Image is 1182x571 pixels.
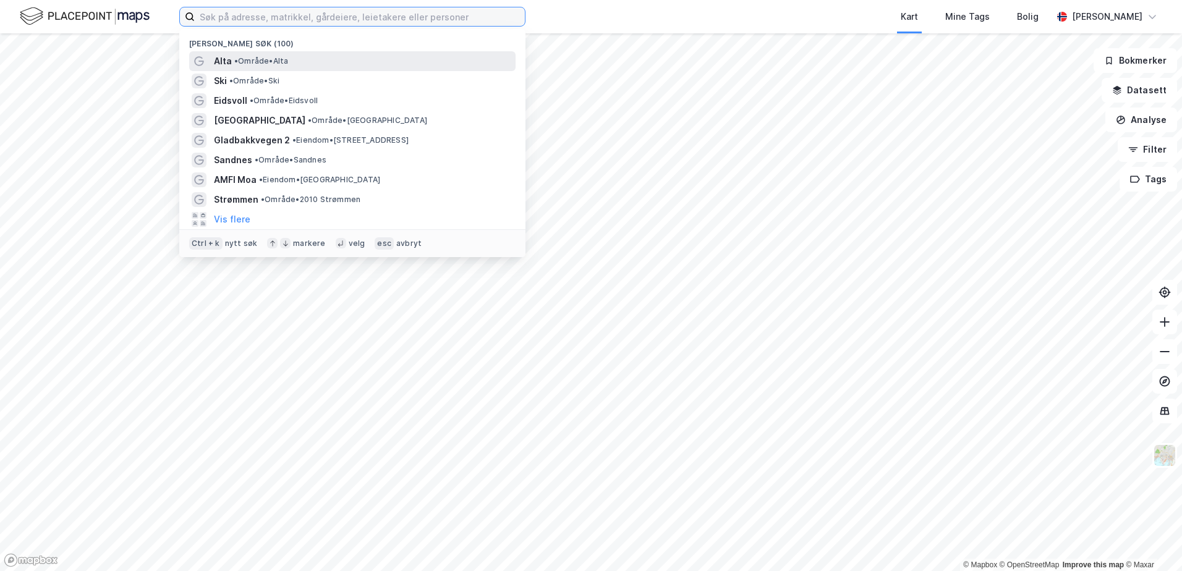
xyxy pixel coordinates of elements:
div: [PERSON_NAME] søk (100) [179,29,525,51]
span: • [261,195,265,204]
button: Filter [1118,137,1177,162]
span: Område • Eidsvoll [250,96,318,106]
div: [PERSON_NAME] [1072,9,1142,24]
button: Tags [1120,167,1177,192]
span: Eiendom • [GEOGRAPHIC_DATA] [259,175,380,185]
span: Alta [214,54,232,69]
div: esc [375,237,394,250]
a: Mapbox homepage [4,553,58,567]
span: • [308,116,312,125]
input: Søk på adresse, matrikkel, gårdeiere, leietakere eller personer [195,7,525,26]
span: [GEOGRAPHIC_DATA] [214,113,305,128]
div: Kontrollprogram for chat [1120,512,1182,571]
a: OpenStreetMap [1000,560,1060,569]
div: markere [293,239,325,248]
span: Område • Alta [234,56,288,66]
button: Datasett [1102,78,1177,103]
span: Eiendom • [STREET_ADDRESS] [292,135,409,145]
span: Område • Ski [229,76,279,86]
div: Kart [901,9,918,24]
iframe: Chat Widget [1120,512,1182,571]
span: AMFI Moa [214,172,257,187]
button: Analyse [1105,108,1177,132]
span: Ski [214,74,227,88]
div: Mine Tags [945,9,990,24]
div: Ctrl + k [189,237,223,250]
span: Område • 2010 Strømmen [261,195,360,205]
span: • [255,155,258,164]
div: velg [349,239,365,248]
span: Område • [GEOGRAPHIC_DATA] [308,116,427,125]
span: • [229,76,233,85]
span: Strømmen [214,192,258,207]
button: Vis flere [214,212,250,227]
span: • [292,135,296,145]
div: avbryt [396,239,422,248]
span: • [234,56,238,66]
span: • [250,96,253,105]
img: Z [1153,444,1176,467]
div: nytt søk [225,239,258,248]
img: logo.f888ab2527a4732fd821a326f86c7f29.svg [20,6,150,27]
span: Område • Sandnes [255,155,326,165]
a: Improve this map [1063,560,1124,569]
span: Sandnes [214,153,252,167]
span: Eidsvoll [214,93,247,108]
span: Gladbakkvegen 2 [214,133,290,148]
span: • [259,175,263,184]
button: Bokmerker [1094,48,1177,73]
a: Mapbox [963,560,997,569]
div: Bolig [1017,9,1039,24]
